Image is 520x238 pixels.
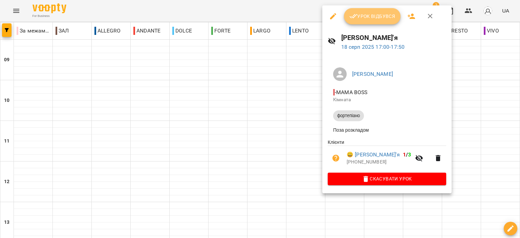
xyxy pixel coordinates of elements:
ul: Клієнти [328,139,446,173]
span: фортепіано [333,113,364,119]
a: [PERSON_NAME] [352,71,393,77]
button: Урок відбувся [344,8,401,24]
span: Скасувати Урок [333,175,441,183]
button: Скасувати Урок [328,173,446,185]
a: 18 серп 2025 17:00-17:50 [341,44,405,50]
a: 😀 [PERSON_NAME]'я [347,151,400,159]
p: [PHONE_NUMBER] [347,159,411,166]
span: 3 [408,151,411,158]
span: 1 [403,151,406,158]
h6: [PERSON_NAME]'я [341,33,446,43]
span: Урок відбувся [349,12,395,20]
button: Візит ще не сплачено. Додати оплату? [328,150,344,166]
span: - MAMA BOSS [333,89,369,95]
b: / [403,151,411,158]
p: Кімната [333,96,441,103]
li: Поза розкладом [328,124,446,136]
